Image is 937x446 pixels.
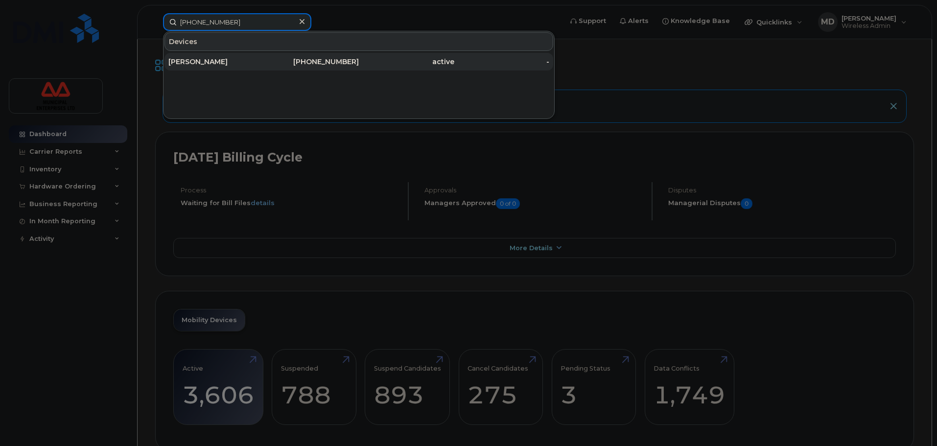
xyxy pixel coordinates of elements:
a: [PERSON_NAME][PHONE_NUMBER]active- [164,53,553,70]
div: [PERSON_NAME] [168,57,264,67]
div: Devices [164,32,553,51]
div: - [454,57,550,67]
span: [PHONE_NUMBER] [293,57,359,66]
div: active [359,57,454,67]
